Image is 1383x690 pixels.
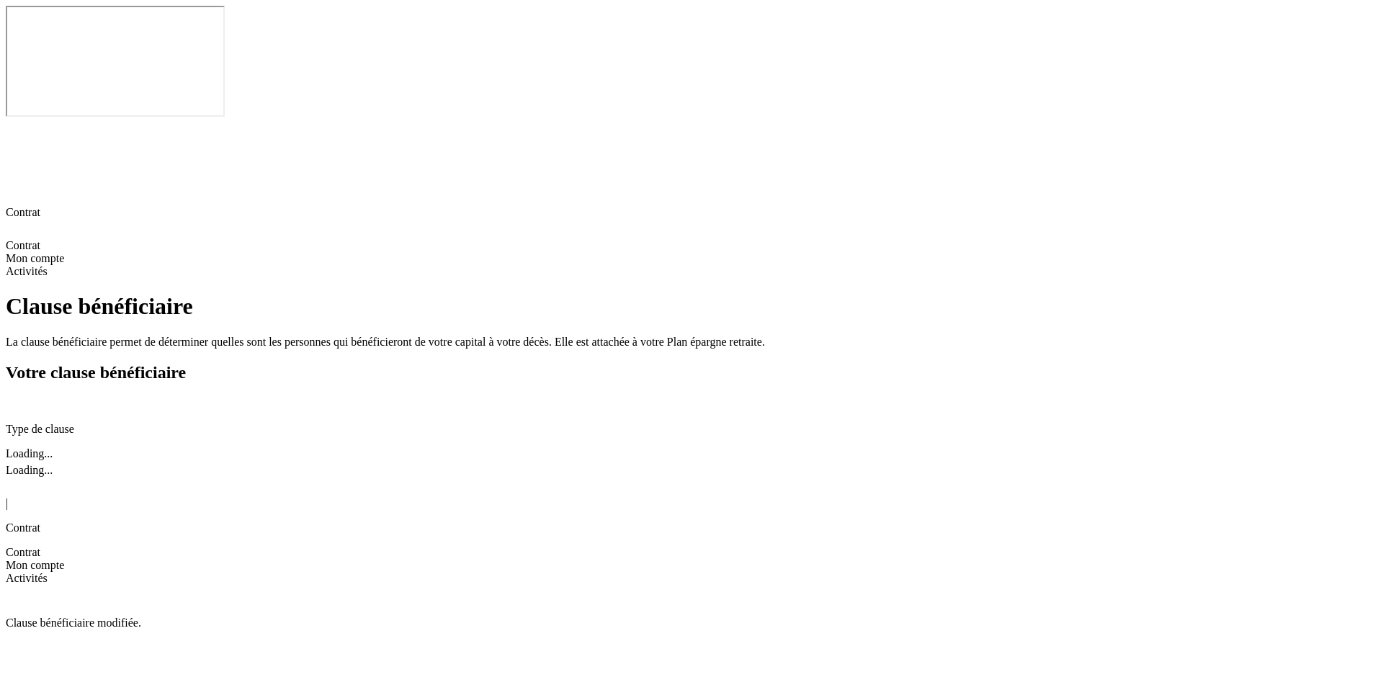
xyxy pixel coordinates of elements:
[6,559,64,571] span: Mon compte
[6,252,64,264] span: Mon compte
[6,617,141,629] span: Clause bénéficiaire modifiée.
[6,447,53,460] span: Loading...
[6,521,1377,534] p: Contrat
[6,293,1377,320] h1: Clause bénéficiaire
[6,572,48,584] span: Activités
[6,546,40,558] span: Contrat
[6,464,53,476] span: Loading...
[6,423,1377,436] p: Type de clause
[6,265,48,277] span: Activités
[6,206,40,218] span: Contrat
[6,239,40,251] span: Contrat
[6,363,1377,382] h2: Votre clause bénéficiaire
[6,497,1377,510] div: |
[6,336,1377,349] p: La clause bénéficiaire permet de déterminer quelles sont les personnes qui bénéficieront de votre...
